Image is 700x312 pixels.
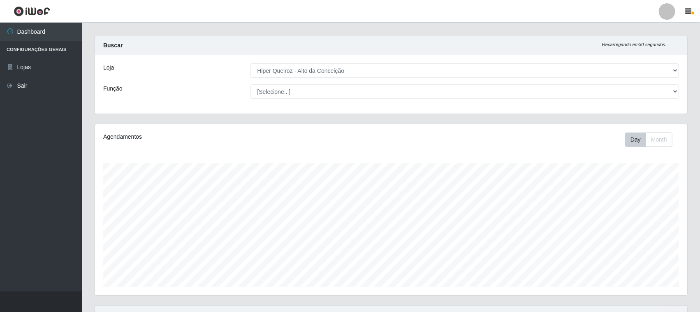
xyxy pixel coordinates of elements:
label: Função [103,84,123,93]
div: Toolbar with button groups [625,133,679,147]
img: CoreUI Logo [14,6,50,16]
i: Recarregando em 30 segundos... [602,42,669,47]
strong: Buscar [103,42,123,49]
button: Day [625,133,646,147]
button: Month [646,133,672,147]
div: Agendamentos [103,133,336,141]
div: First group [625,133,672,147]
label: Loja [103,63,114,72]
